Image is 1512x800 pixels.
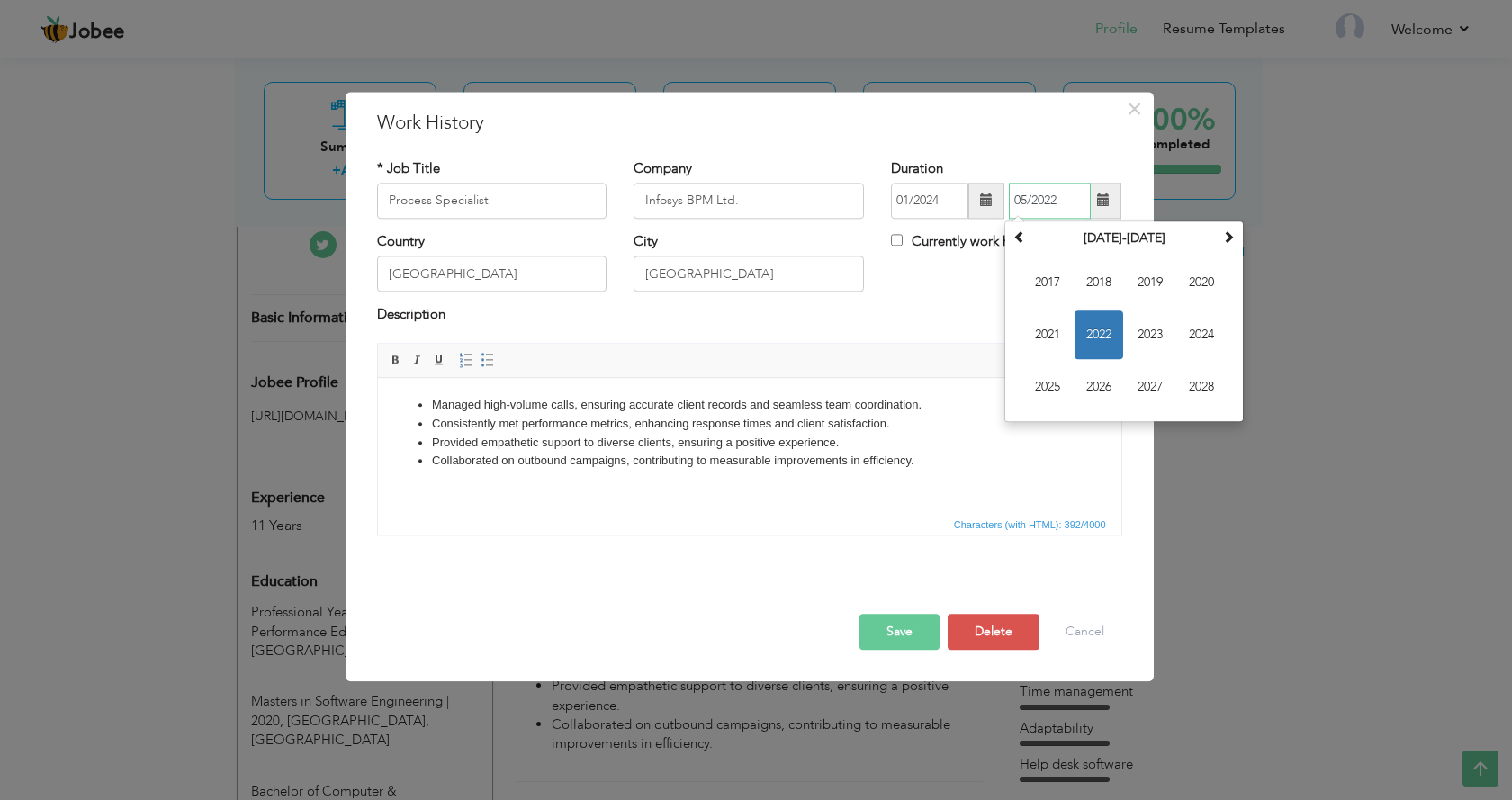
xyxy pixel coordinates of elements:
[377,232,425,251] label: Country
[1075,310,1123,359] span: 2022
[377,110,1122,137] h3: Work History
[1120,94,1149,123] button: Close
[429,350,449,370] a: Underline
[634,232,658,251] label: City
[950,517,1110,533] span: Characters (with HTML): 392/4000
[1177,310,1226,359] span: 2024
[1177,363,1226,411] span: 2028
[948,614,1039,650] button: Delete
[859,614,940,650] button: Save
[1048,614,1122,650] button: Cancel
[386,350,406,370] a: Bold
[1023,363,1072,411] span: 2025
[1222,230,1235,243] span: Next Decade
[891,159,943,178] label: Duration
[378,378,1121,513] iframe: Rich Text Editor, workEditor
[1030,225,1218,252] th: Select Decade
[408,350,427,370] a: Italic
[891,183,968,219] input: From
[950,517,1111,533] div: Statistics
[377,159,440,178] label: * Job Title
[1075,363,1123,411] span: 2026
[1126,310,1174,359] span: 2023
[478,350,498,370] a: Insert/Remove Bulleted List
[891,232,1029,251] label: Currently work here
[1075,258,1123,307] span: 2018
[1127,93,1142,125] span: ×
[891,234,903,246] input: Currently work here
[1009,183,1091,219] input: Present
[1126,363,1174,411] span: 2027
[1023,258,1072,307] span: 2017
[1013,230,1026,243] span: Previous Decade
[377,306,445,325] label: Description
[1126,258,1174,307] span: 2019
[1177,258,1226,307] span: 2020
[456,350,476,370] a: Insert/Remove Numbered List
[1023,310,1072,359] span: 2021
[634,159,692,178] label: Company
